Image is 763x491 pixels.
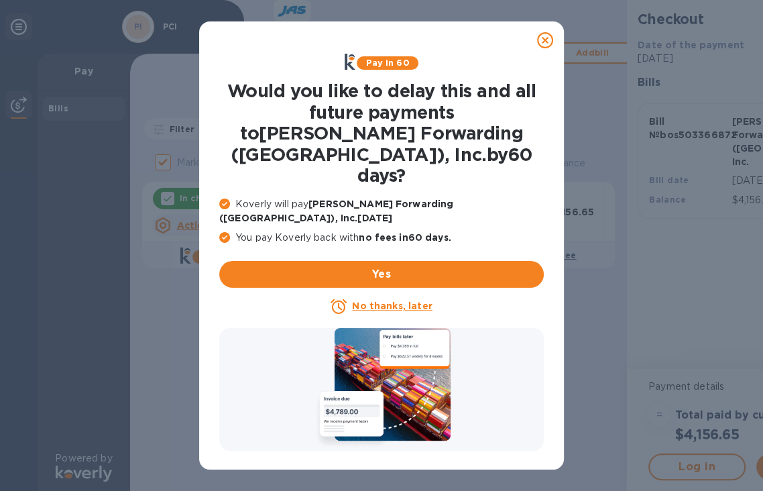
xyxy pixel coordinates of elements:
[219,80,544,186] h1: Would you like to delay this and all future payments to [PERSON_NAME] Forwarding ([GEOGRAPHIC_DAT...
[219,261,544,288] button: Yes
[352,301,432,311] u: No thanks, later
[219,197,544,225] p: Koverly will pay
[230,266,533,282] span: Yes
[365,58,409,68] b: Pay in 60
[219,231,544,245] p: You pay Koverly back with
[219,199,453,223] b: [PERSON_NAME] Forwarding ([GEOGRAPHIC_DATA]), Inc. [DATE]
[359,232,451,243] b: no fees in 60 days .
